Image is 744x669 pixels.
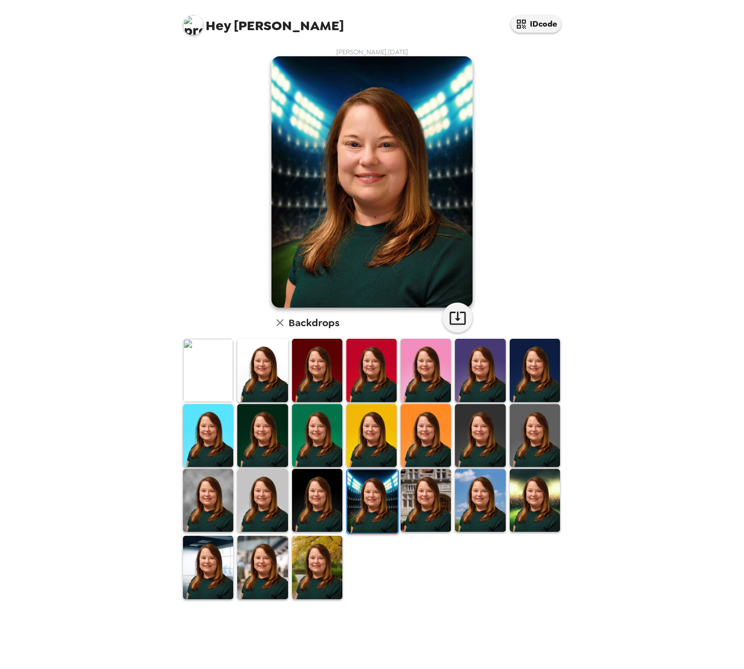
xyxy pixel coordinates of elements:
[183,10,344,33] span: [PERSON_NAME]
[183,339,233,402] img: Original
[289,315,339,331] h6: Backdrops
[511,15,561,33] button: IDcode
[183,15,203,35] img: profile pic
[206,17,231,35] span: Hey
[271,56,473,308] img: user
[336,48,408,56] span: [PERSON_NAME] , [DATE]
